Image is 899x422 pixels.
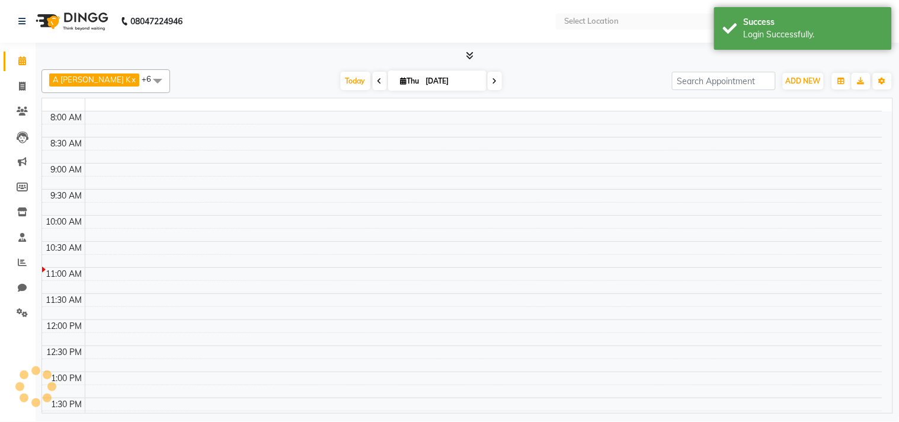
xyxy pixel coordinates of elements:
[44,320,85,333] div: 12:00 PM
[564,15,619,27] div: Select Location
[49,164,85,176] div: 9:00 AM
[44,268,85,280] div: 11:00 AM
[398,76,423,85] span: Thu
[49,398,85,411] div: 1:30 PM
[49,138,85,150] div: 8:30 AM
[53,75,130,84] span: A [PERSON_NAME] K
[44,346,85,359] div: 12:30 PM
[30,5,111,38] img: logo
[49,372,85,385] div: 1:00 PM
[672,72,776,90] input: Search Appointment
[744,28,883,41] div: Login Successfully.
[44,242,85,254] div: 10:30 AM
[44,216,85,228] div: 10:00 AM
[142,74,160,84] span: +6
[783,73,824,89] button: ADD NEW
[341,72,370,90] span: Today
[786,76,821,85] span: ADD NEW
[49,190,85,202] div: 9:30 AM
[423,72,482,90] input: 2025-09-04
[130,5,183,38] b: 08047224946
[49,111,85,124] div: 8:00 AM
[744,16,883,28] div: Success
[44,294,85,306] div: 11:30 AM
[130,75,136,84] a: x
